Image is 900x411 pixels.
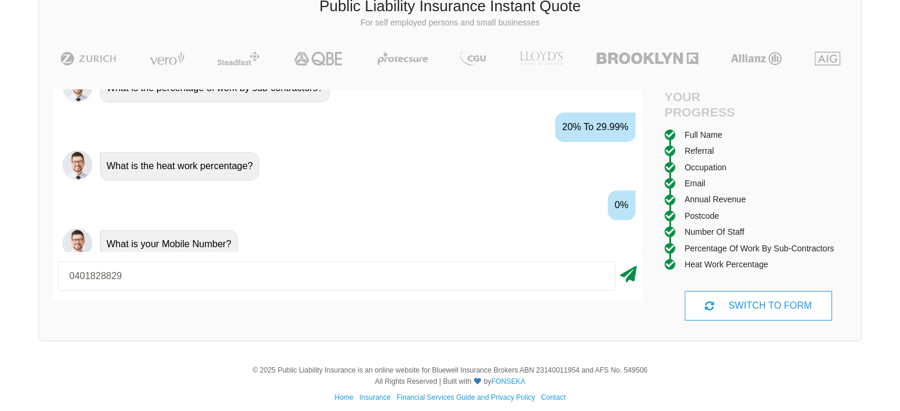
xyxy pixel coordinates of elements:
div: Postcode [685,209,719,222]
img: QBE | Public Liability Insurance [287,51,351,66]
div: What is the heat work percentage? [100,152,259,180]
img: Protecsure | Public Liability Insurance [373,51,433,66]
div: Number of staff [685,225,744,238]
img: Allianz | Public Liability Insurance [725,51,788,66]
div: 0% [608,190,636,220]
h4: Your Progress [664,89,759,119]
div: Percentage of work by sub-contractors [685,242,834,255]
div: 20% to 29.99% [555,112,636,142]
img: AIG | Public Liability Insurance [810,51,845,66]
img: Brooklyn | Public Liability Insurance [592,51,702,66]
div: Email [685,177,705,190]
div: Referral [685,144,714,157]
div: Full Name [685,128,722,141]
input: Your mobile number, eg: +61xxxxxxxxxx / 0xxxxxxxxx [58,261,615,291]
a: Insurance [359,393,391,402]
a: FONSEKA [491,377,525,386]
div: Occupation [685,161,727,174]
img: LLOYD's | Public Liability Insurance [513,51,570,66]
img: Zurich | Public Liability Insurance [55,51,122,66]
div: Annual Revenue [685,193,746,206]
a: Financial Services Guide and Privacy Policy [396,393,535,402]
div: Heat work percentage [685,258,768,271]
img: Chatbot | PLI [63,228,92,258]
img: Chatbot | PLI [63,150,92,180]
div: What is your Mobile Number? [100,230,238,258]
a: Home [334,393,353,402]
a: Contact [541,393,565,402]
div: SWITCH TO FORM [685,291,831,321]
img: Steadfast | Public Liability Insurance [212,51,264,66]
img: Vero | Public Liability Insurance [144,51,190,66]
p: For self employed persons and small businesses [48,17,852,29]
img: CGU | Public Liability Insurance [455,51,491,66]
